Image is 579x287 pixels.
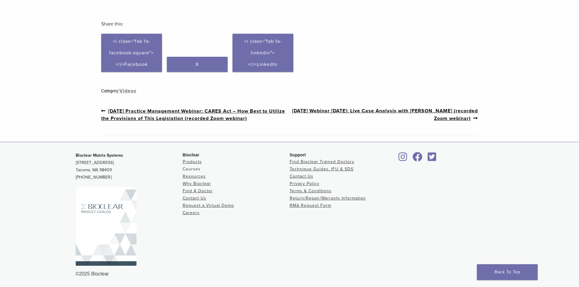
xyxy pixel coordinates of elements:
a: Contact Us [183,196,206,201]
a: Request a Virtual Demo [183,203,234,208]
span: X [195,61,199,67]
a: [DATE] Webinar [DATE]: Live Case Analysis with [PERSON_NAME] (recorded Zoom webinar) [290,107,478,122]
a: RMA Request Form [290,203,331,208]
a: Privacy Policy [290,181,319,186]
a: Terms & Conditions [290,188,332,193]
a: Bioclear [411,156,425,162]
img: Bioclear [76,187,136,266]
span: Support [290,152,306,157]
div: Category: [101,87,478,94]
div: ©2025 Bioclear [76,270,504,278]
a: Careers [183,210,200,215]
a: Videos [119,88,136,94]
a: Courses [183,166,201,172]
a: Resources [183,174,206,179]
a: Back To Top [477,264,538,280]
nav: Post Navigation [101,94,478,135]
strong: Bioclear Matrix Systems [76,153,123,158]
a: Technique Guides, IFU & SDS [290,166,353,172]
a: Find Bioclear Trained Doctors [290,159,354,164]
p: [STREET_ADDRESS] Tacoma, WA 98409 [PHONE_NUMBER] [76,152,183,181]
a: <i class="fab fa-linkedin"></i>LinkedIn [233,34,293,72]
a: Contact Us [290,174,313,179]
span: <i class="fab fa-facebook-square"></i>Facebook [109,38,154,67]
a: [DATE] Practice Management Webinar: CARES Act – How Best to Utilize the Provisions of This Legisl... [101,107,290,122]
a: Return/Repair/Warranty Information [290,196,366,201]
a: Bioclear [397,156,409,162]
span: <i class="fab fa-linkedin"></i>LinkedIn [244,38,282,67]
a: Bioclear [426,156,439,162]
a: Products [183,159,202,164]
a: Find A Doctor [183,188,213,193]
a: <i class="fab fa-facebook-square"></i>Facebook [101,34,162,72]
a: X [167,57,228,72]
span: Bioclear [183,152,199,157]
h3: Share this: [101,17,478,31]
a: Why Bioclear [183,181,211,186]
